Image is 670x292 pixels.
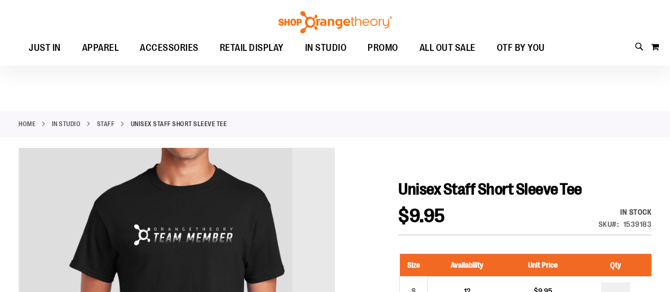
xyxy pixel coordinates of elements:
[82,36,119,60] span: APPAREL
[398,205,445,227] span: $9.95
[140,36,199,60] span: ACCESSORIES
[580,254,651,277] th: Qty
[131,119,227,129] strong: Unisex Staff Short Sleeve Tee
[29,36,61,60] span: JUST IN
[598,207,652,217] div: Availability
[368,36,398,60] span: PROMO
[400,254,428,277] th: Size
[419,36,476,60] span: ALL OUT SALE
[428,254,506,277] th: Availability
[497,36,545,60] span: OTF BY YOU
[506,254,580,277] th: Unit Price
[398,180,582,198] span: Unisex Staff Short Sleeve Tee
[19,119,35,129] a: Home
[598,207,652,217] div: In stock
[52,119,81,129] a: IN STUDIO
[220,36,284,60] span: RETAIL DISPLAY
[277,11,394,33] img: Shop Orangetheory
[97,119,115,129] a: Staff
[623,219,652,229] div: 1539183
[598,220,619,228] strong: SKU
[305,36,347,60] span: IN STUDIO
